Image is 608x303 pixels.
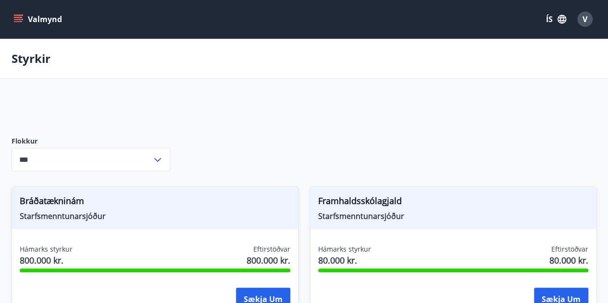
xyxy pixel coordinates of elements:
span: V [583,14,587,24]
button: V [573,8,596,31]
span: Starfsmenntunarsjóður [20,211,290,221]
span: 800.000 kr. [247,254,290,267]
span: 80.000 kr. [318,254,371,267]
span: Hámarks styrkur [20,244,73,254]
span: Bráðatækninám [20,194,290,211]
span: Eftirstöðvar [253,244,290,254]
button: ÍS [541,11,571,28]
span: 800.000 kr. [20,254,73,267]
span: Framhaldsskólagjald [318,194,589,211]
span: Eftirstöðvar [551,244,588,254]
span: Hámarks styrkur [318,244,371,254]
span: Starfsmenntunarsjóður [318,211,589,221]
p: Styrkir [12,50,50,67]
label: Flokkur [12,136,170,146]
button: menu [12,11,66,28]
span: 80.000 kr. [549,254,588,267]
